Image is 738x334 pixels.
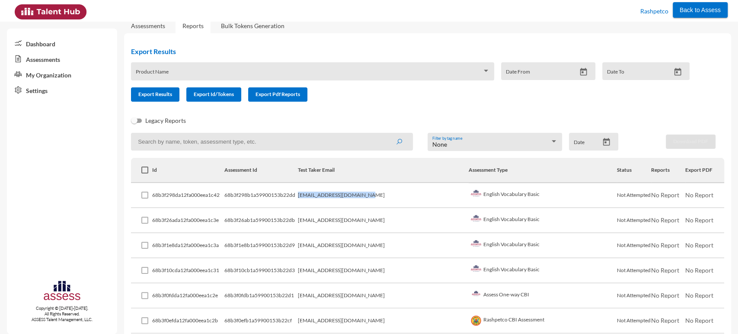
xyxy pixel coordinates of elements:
td: [EMAIL_ADDRESS][DOMAIN_NAME] [298,308,469,334]
td: 68b3f10cb1a59900153b22d3 [224,258,298,283]
th: Status [617,158,651,183]
td: Not Attempted [617,183,651,208]
span: Back to Assess [680,6,721,13]
button: Export Pdf Reports [248,87,307,102]
td: 68b3f26ada12fa000eea1c3e [152,208,224,233]
td: [EMAIL_ADDRESS][DOMAIN_NAME] [298,283,469,308]
button: Open calendar [576,67,591,77]
th: Assessment Type [469,158,617,183]
span: No Report [685,216,713,224]
h2: Export Results [131,47,696,55]
button: Export Id/Tokens [186,87,241,102]
a: Assessments [7,51,117,67]
td: Assess One-way CBI [469,283,617,308]
td: 68b3f0efb1a59900153b22cf [224,308,298,334]
button: Open calendar [599,138,614,147]
button: Export Results [131,87,179,102]
a: Bulk Tokens Generation [214,15,291,36]
span: No Report [685,317,713,324]
td: Not Attempted [617,233,651,258]
a: My Organization [7,67,117,82]
td: Not Attempted [617,208,651,233]
span: Download PDF [673,138,708,145]
button: Download PDF [666,135,716,149]
td: English Vocabulary Basic [469,233,617,258]
span: None [432,141,447,148]
td: Not Attempted [617,283,651,308]
td: 68b3f26ab1a59900153b22db [224,208,298,233]
td: [EMAIL_ADDRESS][DOMAIN_NAME] [298,208,469,233]
a: Settings [7,82,117,98]
span: Export Results [138,91,172,97]
span: No Report [685,191,713,199]
td: 68b3f0fdda12fa000eea1c2e [152,283,224,308]
td: Not Attempted [617,308,651,334]
span: Export Pdf Reports [256,91,300,97]
td: English Vocabulary Basic [469,183,617,208]
span: No Report [651,241,679,249]
span: No Report [651,191,679,199]
td: 68b3f1e8b1a59900153b22d9 [224,233,298,258]
td: 68b3f298b1a59900153b22dd [224,183,298,208]
td: English Vocabulary Basic [469,258,617,283]
th: Test Taker Email [298,158,469,183]
td: 68b3f0fdb1a59900153b22d1 [224,283,298,308]
td: [EMAIL_ADDRESS][DOMAIN_NAME] [298,183,469,208]
span: No Report [685,292,713,299]
span: No Report [651,317,679,324]
span: Legacy Reports [145,116,186,126]
th: Assessment Id [224,158,298,183]
p: Copyright © [DATE]-[DATE]. All Rights Reserved. ASSESS Talent Management, LLC. [7,305,117,322]
a: Dashboard [7,35,117,51]
span: No Report [685,241,713,249]
p: Rashpetco [640,4,668,18]
a: Reports [176,15,211,36]
th: Id [152,158,224,183]
td: English Vocabulary Basic [469,208,617,233]
button: Open calendar [670,67,685,77]
td: [EMAIL_ADDRESS][DOMAIN_NAME] [298,233,469,258]
a: Back to Assess [673,4,728,14]
td: [EMAIL_ADDRESS][DOMAIN_NAME] [298,258,469,283]
td: 68b3f298da12fa000eea1c42 [152,183,224,208]
th: Export PDF [685,158,724,183]
button: Back to Assess [673,2,728,18]
td: Rashpetco CBI Assessment [469,308,617,334]
span: No Report [685,267,713,274]
span: Export Id/Tokens [194,91,234,97]
input: Search by name, token, assessment type, etc. [131,133,413,151]
a: Assessments [131,22,165,29]
img: assesscompany-logo.png [43,279,81,304]
td: 68b3f1e8da12fa000eea1c3a [152,233,224,258]
span: No Report [651,216,679,224]
td: 68b3f0efda12fa000eea1c2b [152,308,224,334]
td: 68b3f10cda12fa000eea1c31 [152,258,224,283]
span: No Report [651,267,679,274]
th: Reports [651,158,685,183]
td: Not Attempted [617,258,651,283]
span: No Report [651,292,679,299]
